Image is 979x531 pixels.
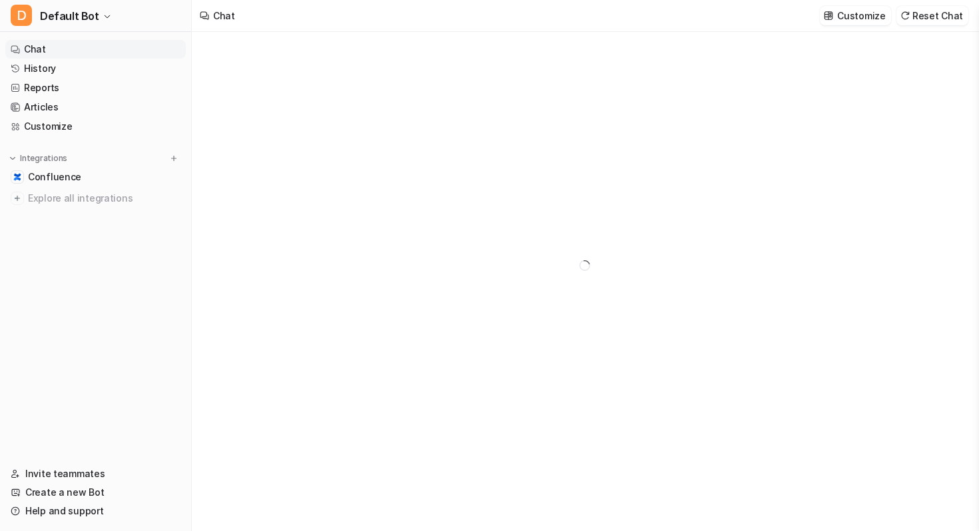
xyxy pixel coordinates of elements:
a: Reports [5,79,186,97]
img: Confluence [13,173,21,181]
button: Reset Chat [896,6,968,25]
img: customize [824,11,833,21]
div: Chat [213,9,235,23]
a: History [5,59,186,78]
p: Integrations [20,153,67,164]
a: Help and support [5,502,186,520]
img: reset [900,11,910,21]
a: Explore all integrations [5,189,186,208]
a: Articles [5,98,186,116]
a: Invite teammates [5,464,186,483]
img: menu_add.svg [169,154,178,163]
a: ConfluenceConfluence [5,168,186,186]
img: expand menu [8,154,17,163]
img: explore all integrations [11,192,24,205]
p: Customize [837,9,885,23]
a: Create a new Bot [5,483,186,502]
span: Default Bot [40,7,99,25]
a: Chat [5,40,186,59]
button: Customize [820,6,890,25]
span: Explore all integrations [28,188,180,209]
button: Integrations [5,152,71,165]
a: Customize [5,117,186,136]
span: D [11,5,32,26]
span: Confluence [28,170,81,184]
